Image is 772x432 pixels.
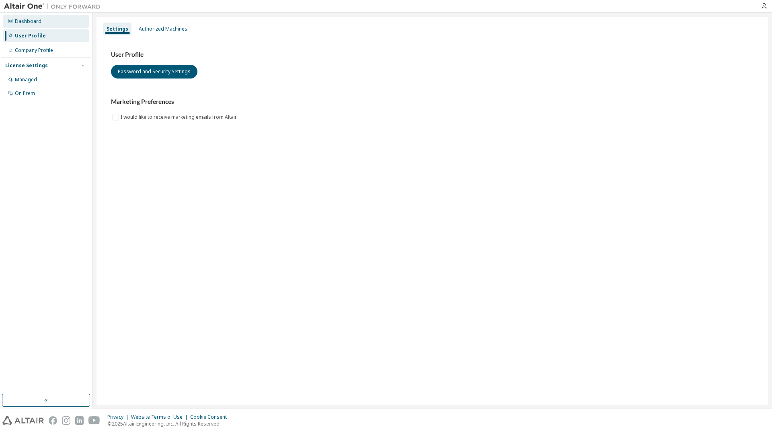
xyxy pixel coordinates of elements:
[49,416,57,425] img: facebook.svg
[15,33,46,39] div: User Profile
[15,76,37,83] div: Managed
[121,112,238,122] label: I would like to receive marketing emails from Altair
[111,98,754,106] h3: Marketing Preferences
[190,414,232,420] div: Cookie Consent
[131,414,190,420] div: Website Terms of Use
[15,47,53,54] div: Company Profile
[15,90,35,97] div: On Prem
[4,2,105,10] img: Altair One
[107,26,128,32] div: Settings
[15,18,41,25] div: Dashboard
[111,65,197,79] button: Password and Security Settings
[62,416,70,425] img: instagram.svg
[107,420,232,427] p: © 2025 Altair Engineering, Inc. All Rights Reserved.
[5,62,48,69] div: License Settings
[2,416,44,425] img: altair_logo.svg
[107,414,131,420] div: Privacy
[75,416,84,425] img: linkedin.svg
[88,416,100,425] img: youtube.svg
[139,26,187,32] div: Authorized Machines
[111,51,754,59] h3: User Profile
